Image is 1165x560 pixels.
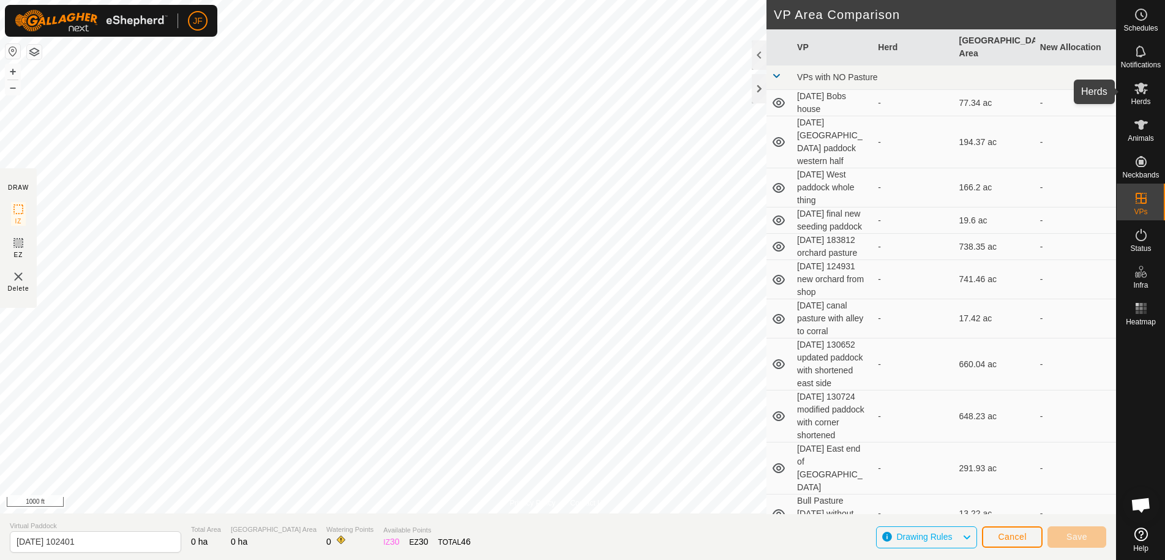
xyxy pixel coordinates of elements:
[6,44,20,59] button: Reset Map
[326,537,331,547] span: 0
[954,442,1035,495] td: 291.93 ac
[954,116,1035,168] td: 194.37 ac
[954,338,1035,390] td: 660.04 ac
[954,29,1035,65] th: [GEOGRAPHIC_DATA] Area
[191,537,208,547] span: 0 ha
[774,7,1116,22] h2: VP Area Comparison
[792,207,873,234] td: [DATE] final new seeding paddock
[1133,282,1148,289] span: Infra
[15,10,168,32] img: Gallagher Logo
[954,260,1035,299] td: 741.46 ac
[1035,90,1116,116] td: -
[1130,245,1151,252] span: Status
[1117,523,1165,557] a: Help
[878,410,949,423] div: -
[792,260,873,299] td: [DATE] 124931 new orchard from shop
[1035,234,1116,260] td: -
[878,462,949,475] div: -
[191,525,221,535] span: Total Area
[461,537,471,547] span: 46
[6,80,20,95] button: –
[1131,98,1150,105] span: Herds
[1035,168,1116,207] td: -
[410,536,429,548] div: EZ
[896,532,952,542] span: Drawing Rules
[1035,260,1116,299] td: -
[1047,526,1106,548] button: Save
[792,168,873,207] td: [DATE] West paddock whole thing
[954,390,1035,442] td: 648.23 ac
[1126,318,1156,326] span: Heatmap
[193,15,203,28] span: JF
[1035,116,1116,168] td: -
[1123,487,1159,523] div: Open chat
[419,537,429,547] span: 30
[878,312,949,325] div: -
[878,136,949,149] div: -
[14,250,23,259] span: EZ
[8,284,29,293] span: Delete
[15,217,22,226] span: IZ
[1123,24,1158,32] span: Schedules
[998,532,1027,542] span: Cancel
[231,537,247,547] span: 0 ha
[1128,135,1154,142] span: Animals
[8,183,29,192] div: DRAW
[1122,171,1159,179] span: Neckbands
[1035,299,1116,338] td: -
[1035,442,1116,495] td: -
[1035,29,1116,65] th: New Allocation
[231,525,317,535] span: [GEOGRAPHIC_DATA] Area
[11,269,26,284] img: VP
[954,495,1035,534] td: 13.22 ac
[383,536,399,548] div: IZ
[792,90,873,116] td: [DATE] Bobs house
[878,273,949,286] div: -
[954,90,1035,116] td: 77.34 ac
[954,299,1035,338] td: 17.42 ac
[1134,208,1147,215] span: VPs
[792,338,873,390] td: [DATE] 130652 updated paddock with shortened east side
[1121,61,1161,69] span: Notifications
[878,241,949,253] div: -
[509,498,555,509] a: Privacy Policy
[438,536,471,548] div: TOTAL
[1035,495,1116,534] td: -
[878,97,949,110] div: -
[878,214,949,227] div: -
[954,234,1035,260] td: 738.35 ac
[878,181,949,194] div: -
[792,116,873,168] td: [DATE] [GEOGRAPHIC_DATA] paddock western half
[6,64,20,79] button: +
[792,234,873,260] td: [DATE] 183812 orchard pasture
[797,72,878,82] span: VPs with NO Pasture
[792,29,873,65] th: VP
[982,526,1043,548] button: Cancel
[10,521,181,531] span: Virtual Paddock
[1035,390,1116,442] td: -
[792,495,873,534] td: Bull Pasture [DATE] without alley to corral
[954,207,1035,234] td: 19.6 ac
[390,537,400,547] span: 30
[792,390,873,442] td: [DATE] 130724 modified paddock with corner shortened
[792,299,873,338] td: [DATE] canal pasture with alley to corral
[954,168,1035,207] td: 166.2 ac
[873,29,954,65] th: Herd
[878,358,949,371] div: -
[1035,338,1116,390] td: -
[383,525,470,536] span: Available Points
[326,525,373,535] span: Watering Points
[878,507,949,520] div: -
[570,498,606,509] a: Contact Us
[1133,545,1148,552] span: Help
[27,45,42,59] button: Map Layers
[1035,207,1116,234] td: -
[792,442,873,495] td: [DATE] East end of [GEOGRAPHIC_DATA]
[1066,532,1087,542] span: Save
